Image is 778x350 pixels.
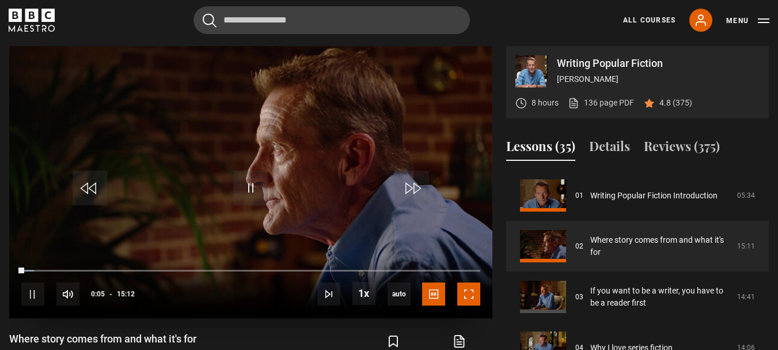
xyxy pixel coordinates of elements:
button: Fullscreen [457,283,480,306]
svg: BBC Maestro [9,9,55,32]
div: Current quality: 720p [388,283,411,306]
a: If you want to be a writer, you have to be a reader first [590,285,730,309]
button: Captions [422,283,445,306]
span: auto [388,283,411,306]
button: Toggle navigation [726,15,769,27]
a: Where story comes from and what it's for [590,234,730,258]
p: 8 hours [532,97,559,109]
video-js: Video Player [9,46,492,318]
a: 136 page PDF [568,97,634,109]
span: 0:05 [91,284,105,304]
button: Reviews (375) [644,137,720,161]
button: Lessons (35) [506,137,575,161]
button: Details [589,137,630,161]
button: Pause [21,283,44,306]
div: Progress Bar [21,270,480,272]
p: [PERSON_NAME] [557,73,760,85]
button: Playback Rate [352,282,375,305]
button: Submit the search query [203,13,217,28]
p: 4.8 (375) [659,97,692,109]
span: - [109,290,112,298]
input: Search [193,6,470,34]
h1: Where story comes from and what it's for [9,332,196,346]
p: Writing Popular Fiction [557,58,760,69]
a: Writing Popular Fiction Introduction [590,190,718,202]
button: Mute [56,283,79,306]
button: Next Lesson [317,283,340,306]
a: All Courses [623,15,675,25]
span: 15:12 [117,284,135,304]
